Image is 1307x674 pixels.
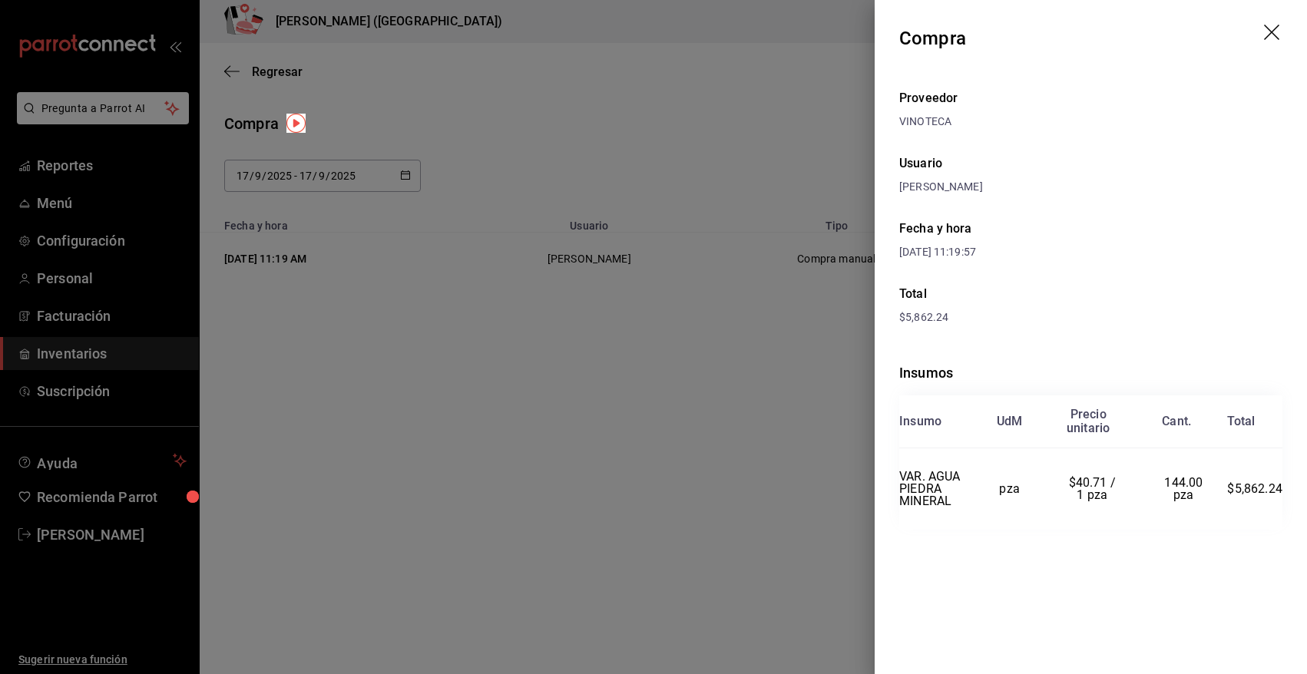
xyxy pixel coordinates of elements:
[1069,475,1120,502] span: $40.71 / 1 pza
[899,311,948,323] span: $5,862.24
[899,154,1282,173] div: Usuario
[899,448,974,530] td: VAR. AGUA PIEDRA MINERAL
[899,244,1091,260] div: [DATE] 11:19:57
[1164,475,1206,502] span: 144.00 pza
[1227,415,1255,428] div: Total
[899,179,1282,195] div: [PERSON_NAME]
[899,114,1282,130] div: VINOTECA
[899,220,1091,238] div: Fecha y hora
[899,415,941,428] div: Insumo
[899,362,1282,383] div: Insumos
[899,25,966,52] div: Compra
[997,415,1023,428] div: UdM
[1227,481,1282,496] span: $5,862.24
[1264,25,1282,43] button: drag
[899,89,1282,107] div: Proveedor
[1162,415,1191,428] div: Cant.
[1067,408,1110,435] div: Precio unitario
[899,285,1282,303] div: Total
[974,448,1044,530] td: pza
[286,114,306,133] img: Tooltip marker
